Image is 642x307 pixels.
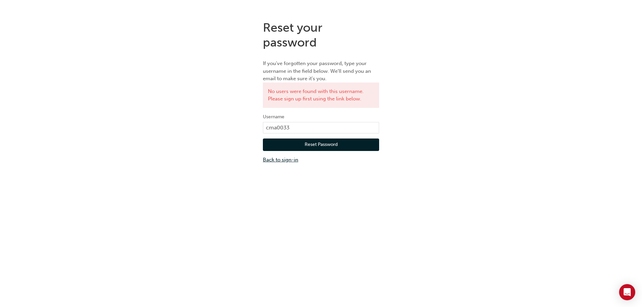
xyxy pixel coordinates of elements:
[263,113,379,121] label: Username
[263,83,379,108] div: No users were found with this username. Please sign up first using the link below.
[263,139,379,151] button: Reset Password
[263,156,379,164] a: Back to sign-in
[263,20,379,50] h1: Reset your password
[619,284,635,300] div: Open Intercom Messenger
[263,122,379,133] input: Username
[263,60,379,83] p: If you've forgotten your password, type your username in the field below. We'll send you an email...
